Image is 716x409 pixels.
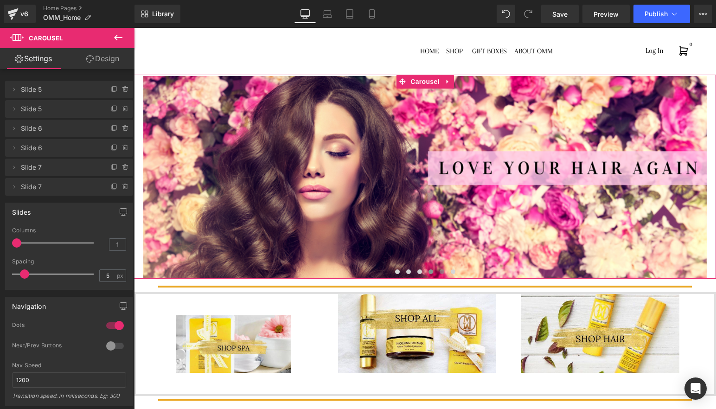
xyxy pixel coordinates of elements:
[339,5,361,23] a: Tablet
[19,8,30,20] div: v6
[21,100,99,118] span: Slide 5
[12,362,126,369] div: Nav Speed
[497,5,515,23] button: Undo
[4,5,36,23] a: v6
[21,81,99,98] span: Slide 5
[594,9,619,19] span: Preview
[308,47,320,61] a: Expand / Collapse
[511,17,530,29] span: Log In
[12,321,97,331] div: Dots
[645,10,668,18] span: Publish
[294,5,316,23] a: Desktop
[308,16,332,31] a: SHOP
[43,14,81,21] span: OMM_Home
[282,16,308,31] a: HOME
[14,380,198,402] h1: HAIR CARE
[556,14,558,19] span: 0
[198,380,383,402] h1: BEST SELLERS
[361,5,383,23] a: Mobile
[633,5,690,23] button: Publish
[117,273,125,279] span: px
[541,14,559,32] a: Cart
[21,178,99,196] span: Slide 7
[384,380,568,402] h1: SPA
[582,5,630,23] a: Preview
[12,392,126,406] div: Transition speed. in miliseconds. Eg: 300
[21,120,99,137] span: Slide 6
[684,377,707,400] div: Open Intercom Messenger
[377,16,422,31] a: ABOUT OMM
[12,203,31,216] div: Slides
[12,227,126,234] div: Columns
[69,48,136,69] a: Design
[12,342,97,351] div: Next/Prev Buttons
[334,16,377,31] a: GIFT BOXES
[21,159,99,176] span: Slide 7
[43,5,134,12] a: Home Pages
[274,47,307,61] span: Carousel
[694,5,712,23] button: More
[29,34,63,42] span: Carousel
[21,139,99,157] span: Slide 6
[519,5,537,23] button: Redo
[533,14,541,32] a: Search
[152,10,174,18] span: Library
[12,297,46,310] div: Navigation
[506,13,533,33] a: Log In
[12,258,126,265] div: Spacing
[316,5,339,23] a: Laptop
[552,9,568,19] span: Save
[134,5,180,23] a: New Library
